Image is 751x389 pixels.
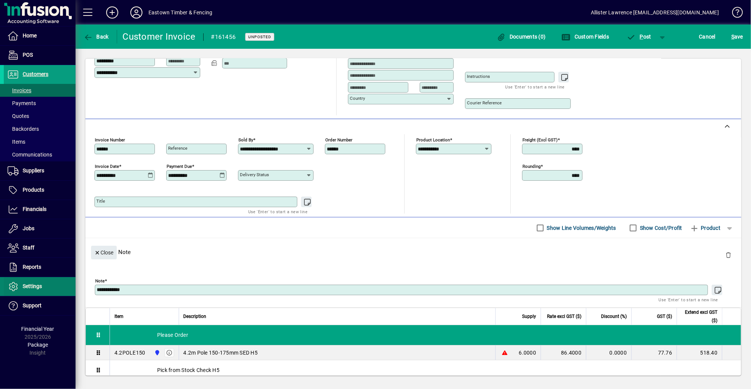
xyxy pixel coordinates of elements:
[545,349,581,356] div: 86.4000
[350,96,365,101] mat-label: Country
[731,34,734,40] span: S
[148,6,212,19] div: Eastown Timber & Fencing
[505,82,565,91] mat-hint: Use 'Enter' to start a new line
[248,34,271,39] span: Unposted
[23,206,46,212] span: Financials
[697,30,718,43] button: Cancel
[8,139,25,145] span: Items
[184,312,207,321] span: Description
[729,30,745,43] button: Save
[4,239,76,257] a: Staff
[28,342,48,348] span: Package
[640,34,643,40] span: P
[591,6,719,19] div: Allister Lawrence [EMAIL_ADDRESS][DOMAIN_NAME]
[23,33,37,39] span: Home
[659,295,718,304] mat-hint: Use 'Enter' to start a new line
[4,84,76,97] a: Invoices
[240,172,269,177] mat-label: Delivery status
[110,325,741,345] div: Please Order
[4,26,76,45] a: Home
[95,137,125,143] mat-label: Invoice number
[8,152,52,158] span: Communications
[4,277,76,296] a: Settings
[82,30,111,43] button: Back
[4,181,76,200] a: Products
[690,222,720,234] span: Product
[114,312,124,321] span: Item
[23,264,41,270] span: Reports
[416,137,450,143] mat-label: Product location
[686,221,724,235] button: Product
[4,97,76,110] a: Payments
[325,137,352,143] mat-label: Order number
[96,198,105,204] mat-label: Title
[22,326,54,332] span: Financial Year
[561,34,609,40] span: Custom Fields
[167,164,192,169] mat-label: Payment due
[4,296,76,315] a: Support
[100,6,124,19] button: Add
[4,135,76,148] a: Items
[4,122,76,135] a: Backorders
[23,302,42,308] span: Support
[586,345,631,360] td: 0.0000
[519,349,536,356] span: 6.0000
[522,164,541,169] mat-label: Rounding
[85,238,741,266] div: Note
[631,345,677,360] td: 77.76
[559,30,611,43] button: Custom Fields
[4,161,76,180] a: Suppliers
[95,164,119,169] mat-label: Invoice date
[4,110,76,122] a: Quotes
[248,207,308,216] mat-hint: Use 'Enter' to start a new line
[76,30,117,43] app-page-header-button: Back
[726,2,742,26] a: Knowledge Base
[123,31,196,43] div: Customer Invoice
[23,283,42,289] span: Settings
[168,146,187,151] mat-label: Reference
[699,31,716,43] span: Cancel
[83,34,109,40] span: Back
[623,30,655,43] button: Post
[238,137,253,143] mat-label: Sold by
[8,113,29,119] span: Quotes
[89,249,119,256] app-page-header-button: Close
[467,74,490,79] mat-label: Instructions
[110,360,741,380] div: Pick from Stock Check H5
[91,246,117,259] button: Close
[23,52,33,58] span: POS
[731,31,743,43] span: ave
[23,245,34,251] span: Staff
[547,312,581,321] span: Rate excl GST ($)
[681,308,717,325] span: Extend excl GST ($)
[8,87,31,93] span: Invoices
[657,312,672,321] span: GST ($)
[4,148,76,161] a: Communications
[211,31,236,43] div: #161456
[23,187,44,193] span: Products
[184,349,258,356] span: 4.2m Pole 150-175mm SED H5
[638,224,682,232] label: Show Cost/Profit
[522,137,558,143] mat-label: Freight (excl GST)
[4,200,76,219] a: Financials
[124,6,148,19] button: Profile
[719,246,737,264] button: Delete
[497,34,546,40] span: Documents (0)
[8,100,36,106] span: Payments
[627,34,651,40] span: ost
[467,100,502,105] mat-label: Courier Reference
[522,312,536,321] span: Supply
[4,219,76,238] a: Jobs
[495,30,548,43] button: Documents (0)
[719,251,737,258] app-page-header-button: Delete
[95,278,105,284] mat-label: Note
[152,349,161,357] span: Holyoake St
[94,246,114,259] span: Close
[545,224,616,232] label: Show Line Volumes/Weights
[23,167,44,174] span: Suppliers
[4,46,76,65] a: POS
[23,71,48,77] span: Customers
[23,225,34,231] span: Jobs
[8,126,39,132] span: Backorders
[114,349,145,356] div: 4.2POLE150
